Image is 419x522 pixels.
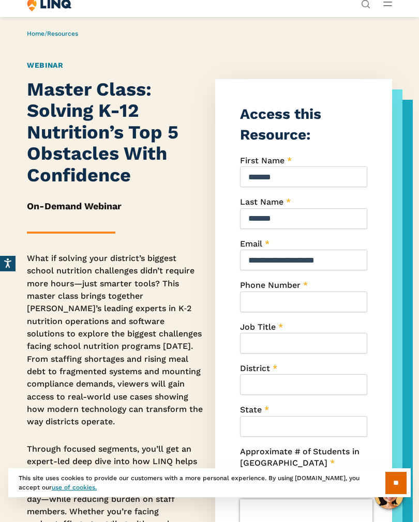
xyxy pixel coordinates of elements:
span: / [27,30,78,37]
a: Home [27,30,44,37]
h5: On-Demand Webinar [27,199,204,213]
span: Approximate # of Students in [GEOGRAPHIC_DATA] [240,447,360,468]
span: Email [240,239,262,249]
strong: Access this Resource: [240,105,321,143]
span: Last Name [240,197,283,207]
span: Phone Number [240,280,301,290]
span: State [240,405,262,414]
div: This site uses cookies to provide our customers with a more personal experience. By using [DOMAIN... [8,468,411,497]
span: District [240,363,270,373]
span: First Name [240,156,285,165]
h1: Master Class: Solving K-12 Nutrition’s Top 5 Obstacles With Confidence [27,79,204,186]
a: use of cookies. [52,484,97,491]
p: What if solving your district’s biggest school nutrition challenges didn’t require more hours—jus... [27,252,204,428]
a: Webinar [27,61,64,69]
span: Job Title [240,322,276,332]
a: Resources [47,30,78,37]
